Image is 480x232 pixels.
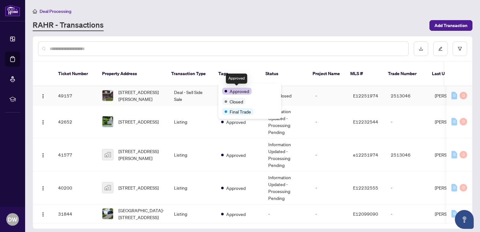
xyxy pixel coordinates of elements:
[460,118,467,125] div: 0
[430,105,477,138] td: [PERSON_NAME]
[53,138,97,171] td: 41577
[414,41,428,56] button: download
[434,20,467,30] span: Add Transaction
[41,186,46,191] img: Logo
[310,138,348,171] td: -
[226,152,246,158] span: Approved
[430,138,477,171] td: [PERSON_NAME]
[230,88,249,95] span: Approved
[353,119,378,124] span: E12232544
[226,74,247,84] div: Approved
[33,20,104,31] a: RAHR - Transactions
[386,138,430,171] td: 2513046
[41,212,46,217] img: Logo
[169,204,216,224] td: Listing
[451,151,457,158] div: 0
[455,210,474,229] button: Open asap
[386,105,430,138] td: -
[102,182,113,193] img: thumbnail-img
[263,204,310,224] td: -
[429,20,472,31] button: Add Transaction
[166,62,213,86] th: Transaction Type
[38,183,48,193] button: Logo
[430,204,477,224] td: [PERSON_NAME]
[353,152,378,157] span: e12251974
[53,204,97,224] td: 31844
[308,62,345,86] th: Project Name
[438,47,443,51] span: edit
[38,209,48,219] button: Logo
[263,171,310,204] td: Information Updated - Processing Pending
[118,118,159,125] span: [STREET_ADDRESS]
[97,62,166,86] th: Property Address
[260,62,308,86] th: Status
[451,184,457,191] div: 0
[118,89,164,102] span: [STREET_ADDRESS][PERSON_NAME]
[169,86,216,105] td: Deal - Sell Side Sale
[460,151,467,158] div: 0
[230,108,251,115] span: Final Trade
[386,171,430,204] td: -
[169,105,216,138] td: Listing
[453,41,467,56] button: filter
[118,207,164,221] span: [GEOGRAPHIC_DATA]-[STREET_ADDRESS]
[118,148,164,162] span: [STREET_ADDRESS][PERSON_NAME]
[451,118,457,125] div: 0
[169,171,216,204] td: Listing
[430,86,477,105] td: [PERSON_NAME]
[226,211,246,218] span: Approved
[38,150,48,160] button: Logo
[419,47,423,51] span: download
[386,86,430,105] td: 2513046
[53,105,97,138] td: 42652
[102,208,113,219] img: thumbnail-img
[310,204,348,224] td: -
[386,204,430,224] td: -
[430,171,477,204] td: [PERSON_NAME]
[40,8,71,14] span: Deal Processing
[310,105,348,138] td: -
[41,94,46,99] img: Logo
[427,62,474,86] th: Last Updated By
[263,86,310,105] td: Deal Closed
[38,91,48,101] button: Logo
[8,215,17,224] span: DW
[41,120,46,125] img: Logo
[433,41,448,56] button: edit
[102,90,113,101] img: thumbnail-img
[41,153,46,158] img: Logo
[118,184,159,191] span: [STREET_ADDRESS]
[53,171,97,204] td: 40200
[383,62,427,86] th: Trade Number
[451,92,457,99] div: 0
[263,138,310,171] td: Information Updated - Processing Pending
[353,93,378,98] span: E12251974
[226,185,246,191] span: Approved
[213,62,260,86] th: Tags
[353,185,378,191] span: E12232555
[102,149,113,160] img: thumbnail-img
[460,92,467,99] div: 0
[33,9,37,14] span: home
[451,210,457,218] div: 0
[38,117,48,127] button: Logo
[460,184,467,191] div: 0
[230,98,243,105] span: Closed
[345,62,383,86] th: MLS #
[169,138,216,171] td: Listing
[53,86,97,105] td: 49157
[458,47,462,51] span: filter
[5,5,20,16] img: logo
[353,211,378,217] span: E12099090
[53,62,97,86] th: Ticket Number
[310,171,348,204] td: -
[310,86,348,105] td: -
[263,105,310,138] td: Information Updated - Processing Pending
[102,116,113,127] img: thumbnail-img
[226,119,246,125] span: Approved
